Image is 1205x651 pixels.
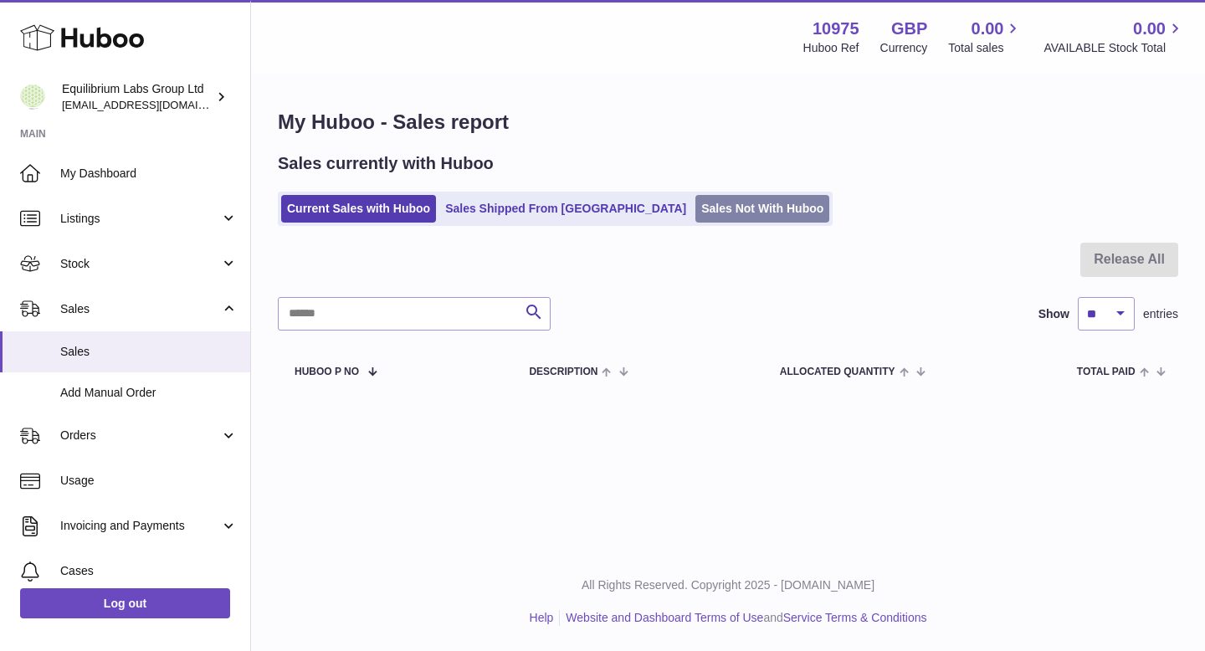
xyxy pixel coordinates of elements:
[60,385,238,401] span: Add Manual Order
[62,98,246,111] span: [EMAIL_ADDRESS][DOMAIN_NAME]
[60,256,220,272] span: Stock
[529,367,597,377] span: Description
[1143,306,1178,322] span: entries
[439,195,692,223] a: Sales Shipped From [GEOGRAPHIC_DATA]
[60,473,238,489] span: Usage
[803,40,859,56] div: Huboo Ref
[278,109,1178,136] h1: My Huboo - Sales report
[880,40,928,56] div: Currency
[60,428,220,443] span: Orders
[948,18,1023,56] a: 0.00 Total sales
[813,18,859,40] strong: 10975
[695,195,829,223] a: Sales Not With Huboo
[60,344,238,360] span: Sales
[281,195,436,223] a: Current Sales with Huboo
[20,588,230,618] a: Log out
[780,367,895,377] span: ALLOCATED Quantity
[1077,367,1136,377] span: Total paid
[60,166,238,182] span: My Dashboard
[1133,18,1166,40] span: 0.00
[278,152,494,175] h2: Sales currently with Huboo
[62,81,213,113] div: Equilibrium Labs Group Ltd
[783,611,927,624] a: Service Terms & Conditions
[60,518,220,534] span: Invoicing and Payments
[560,610,926,626] li: and
[891,18,927,40] strong: GBP
[972,18,1004,40] span: 0.00
[295,367,359,377] span: Huboo P no
[264,577,1192,593] p: All Rights Reserved. Copyright 2025 - [DOMAIN_NAME]
[530,611,554,624] a: Help
[948,40,1023,56] span: Total sales
[60,301,220,317] span: Sales
[1038,306,1069,322] label: Show
[1043,40,1185,56] span: AVAILABLE Stock Total
[20,85,45,110] img: huboo@equilibriumlabs.com
[1043,18,1185,56] a: 0.00 AVAILABLE Stock Total
[60,563,238,579] span: Cases
[566,611,763,624] a: Website and Dashboard Terms of Use
[60,211,220,227] span: Listings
